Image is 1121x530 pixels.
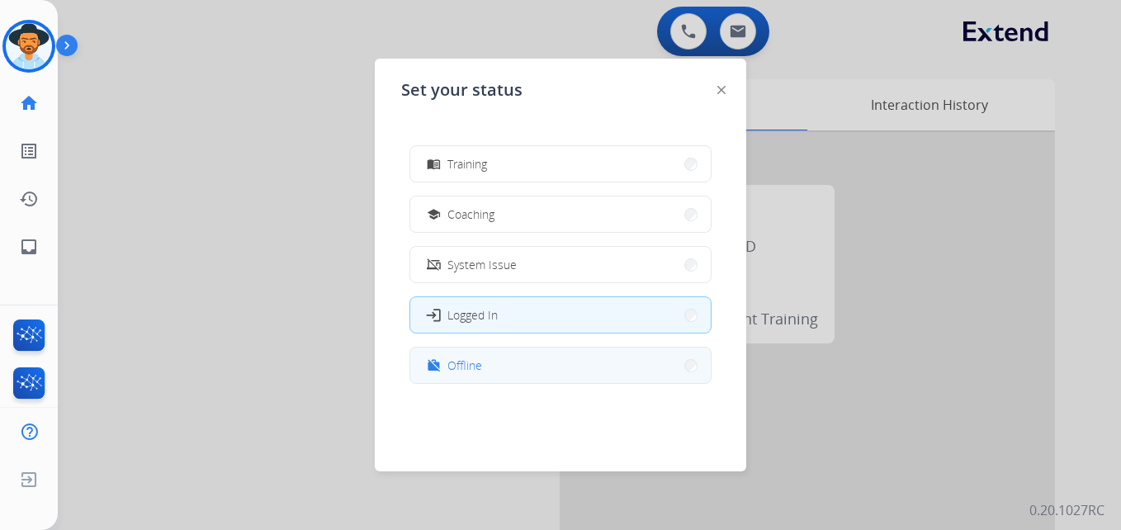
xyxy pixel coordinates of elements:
span: Set your status [401,78,523,102]
mat-icon: inbox [19,237,39,257]
button: System Issue [410,247,711,282]
mat-icon: work_off [427,358,441,372]
button: Training [410,146,711,182]
span: Training [447,155,487,173]
mat-icon: school [427,207,441,221]
img: close-button [717,86,726,94]
button: Offline [410,348,711,383]
span: System Issue [447,256,517,273]
img: avatar [6,23,52,69]
mat-icon: login [425,306,442,323]
p: 0.20.1027RC [1029,500,1104,520]
mat-icon: phonelink_off [427,258,441,272]
span: Offline [447,357,482,374]
mat-icon: history [19,189,39,209]
span: Coaching [447,206,494,223]
mat-icon: home [19,93,39,113]
mat-icon: list_alt [19,141,39,161]
mat-icon: menu_book [427,157,441,171]
button: Logged In [410,297,711,333]
span: Logged In [447,306,498,324]
button: Coaching [410,196,711,232]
